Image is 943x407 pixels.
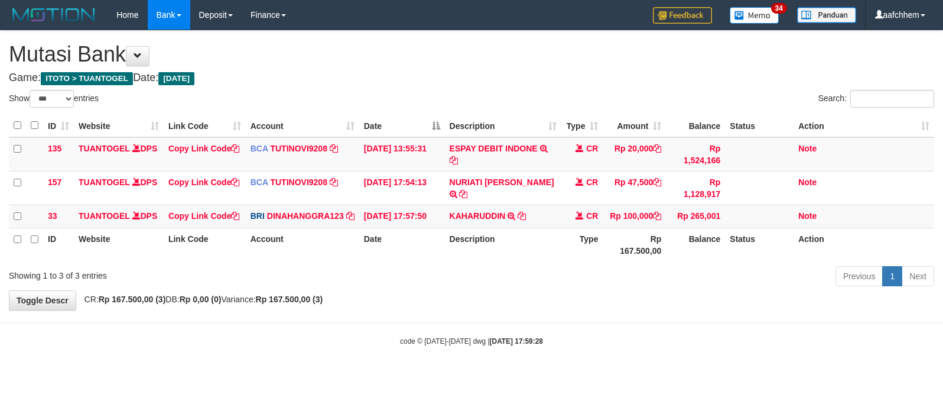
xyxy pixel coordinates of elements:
[359,171,445,205] td: [DATE] 17:54:13
[74,114,164,137] th: Website: activate to sort column ascending
[79,211,130,221] a: TUANTOGEL
[653,211,661,221] a: Copy Rp 100,000 to clipboard
[9,90,99,108] label: Show entries
[518,211,526,221] a: Copy KAHARUDDIN to clipboard
[246,228,359,261] th: Account
[9,290,76,311] a: Toggle Descr
[666,114,725,137] th: Balance
[48,177,61,187] span: 157
[79,177,130,187] a: TUANTOGEL
[794,228,934,261] th: Action
[798,144,817,153] a: Note
[798,211,817,221] a: Note
[158,72,194,85] span: [DATE]
[450,156,458,165] a: Copy ESPAY DEBIT INDONE to clipboard
[74,171,164,205] td: DPS
[666,137,725,172] td: Rp 1,524,166
[246,114,359,137] th: Account: activate to sort column ascending
[666,171,725,205] td: Rp 1,128,917
[168,211,240,221] a: Copy Link Code
[666,205,725,228] td: Rp 265,001
[48,144,61,153] span: 135
[74,137,164,172] td: DPS
[330,177,338,187] a: Copy TUTINOVI9208 to clipboard
[43,228,74,261] th: ID
[666,228,725,261] th: Balance
[771,3,787,14] span: 34
[725,228,794,261] th: Status
[603,114,666,137] th: Amount: activate to sort column ascending
[267,211,344,221] a: DINAHANGGRA123
[359,228,445,261] th: Date
[346,211,355,221] a: Copy DINAHANGGRA123 to clipboard
[850,90,934,108] input: Search:
[797,7,856,23] img: panduan.png
[9,6,99,24] img: MOTION_logo.png
[48,211,57,221] span: 33
[330,144,338,153] a: Copy TUTINOVI9208 to clipboard
[180,295,222,304] strong: Rp 0,00 (0)
[9,43,934,66] h1: Mutasi Bank
[603,228,666,261] th: Rp 167.500,00
[359,137,445,172] td: [DATE] 13:55:31
[882,266,902,286] a: 1
[730,7,779,24] img: Button%20Memo.svg
[798,177,817,187] a: Note
[41,72,133,85] span: ITOTO > TUANTOGEL
[445,228,562,261] th: Description
[794,114,934,137] th: Action: activate to sort column ascending
[902,266,934,286] a: Next
[359,114,445,137] th: Date: activate to sort column descending
[603,171,666,205] td: Rp 47,500
[74,205,164,228] td: DPS
[818,90,934,108] label: Search:
[79,144,130,153] a: TUANTOGEL
[835,266,883,286] a: Previous
[251,177,268,187] span: BCA
[359,205,445,228] td: [DATE] 17:57:50
[43,114,74,137] th: ID: activate to sort column ascending
[450,144,538,153] a: ESPAY DEBIT INDONE
[561,228,603,261] th: Type
[445,114,562,137] th: Description: activate to sort column ascending
[168,177,240,187] a: Copy Link Code
[653,7,712,24] img: Feedback.jpg
[586,177,598,187] span: CR
[400,337,543,345] small: code © [DATE]-[DATE] dwg |
[9,72,934,84] h4: Game: Date:
[603,137,666,172] td: Rp 20,000
[270,144,327,153] a: TUTINOVI9208
[270,177,327,187] a: TUTINOVI9208
[256,295,323,304] strong: Rp 167.500,00 (3)
[74,228,164,261] th: Website
[251,144,268,153] span: BCA
[653,144,661,153] a: Copy Rp 20,000 to clipboard
[450,211,506,221] a: KAHARUDDIN
[9,265,384,282] div: Showing 1 to 3 of 3 entries
[653,177,661,187] a: Copy Rp 47,500 to clipboard
[459,189,467,199] a: Copy NURIATI GANS to clipboard
[561,114,603,137] th: Type: activate to sort column ascending
[30,90,74,108] select: Showentries
[725,114,794,137] th: Status
[586,144,598,153] span: CR
[603,205,666,228] td: Rp 100,000
[99,295,166,304] strong: Rp 167.500,00 (3)
[168,144,240,153] a: Copy Link Code
[164,114,246,137] th: Link Code: activate to sort column ascending
[79,295,323,304] span: CR: DB: Variance:
[164,228,246,261] th: Link Code
[251,211,265,221] span: BRI
[450,177,554,187] a: NURIATI [PERSON_NAME]
[490,337,543,345] strong: [DATE] 17:59:28
[586,211,598,221] span: CR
